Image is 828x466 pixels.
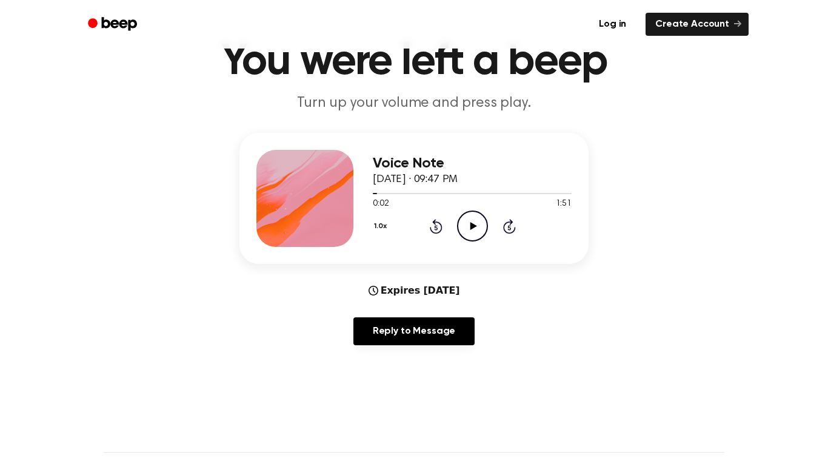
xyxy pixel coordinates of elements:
a: Create Account [646,13,749,36]
a: Beep [79,13,148,36]
span: 0:02 [373,198,389,211]
span: [DATE] · 09:47 PM [373,174,458,185]
h1: You were left a beep [104,40,724,84]
div: Expires [DATE] [369,283,460,298]
h3: Voice Note [373,155,572,172]
a: Log in [587,10,638,38]
button: 1.0x [373,216,391,237]
p: Turn up your volume and press play. [181,93,647,113]
a: Reply to Message [353,317,475,345]
span: 1:51 [556,198,572,211]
